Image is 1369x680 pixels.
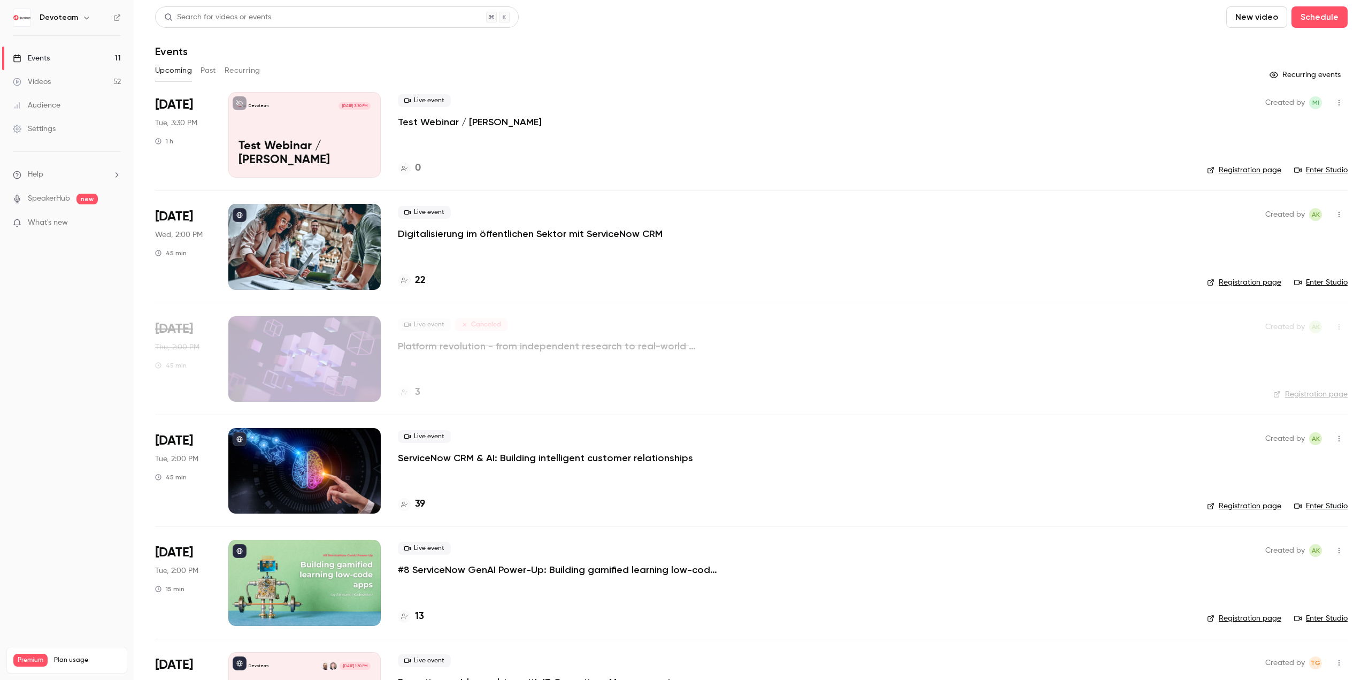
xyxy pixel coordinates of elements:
[155,320,193,338] span: [DATE]
[398,161,421,175] a: 0
[28,193,70,204] a: SpeakerHub
[155,137,173,146] div: 1 h
[155,566,198,576] span: Tue, 2:00 PM
[398,654,451,667] span: Live event
[1265,432,1305,445] span: Created by
[415,497,425,511] h4: 39
[155,62,192,79] button: Upcoming
[415,273,426,288] h4: 22
[201,62,216,79] button: Past
[398,497,425,511] a: 39
[398,227,663,240] a: Digitalisierung im öffentlichen Sektor mit ServiceNow CRM
[415,161,421,175] h4: 0
[1312,320,1320,333] span: AK
[13,77,51,87] div: Videos
[1294,501,1348,511] a: Enter Studio
[321,662,329,670] img: Grzegorz Wilk
[54,656,120,664] span: Plan usage
[398,563,719,576] a: #8 ServiceNow GenAI Power-Up: Building gamified learning low-code apps
[398,542,451,555] span: Live event
[13,654,48,667] span: Premium
[340,662,370,670] span: [DATE] 1:30 PM
[155,204,211,289] div: Sep 17 Wed, 2:00 PM (Europe/Amsterdam)
[108,218,121,228] iframe: Noticeable Trigger
[339,102,370,110] span: [DATE] 3:30 PM
[249,663,268,669] p: Devoteam
[13,124,56,134] div: Settings
[155,249,187,257] div: 45 min
[398,206,451,219] span: Live event
[1311,656,1320,669] span: TG
[1265,320,1305,333] span: Created by
[28,169,43,180] span: Help
[1309,208,1322,221] span: Adrianna Kielin
[155,428,211,514] div: Sep 23 Tue, 2:00 PM (Europe/Amsterdam)
[329,662,337,670] img: Milan Krčmář
[1273,389,1348,400] a: Registration page
[1309,320,1322,333] span: Adrianna Kielin
[13,53,50,64] div: Events
[76,194,98,204] span: new
[155,92,211,178] div: Sep 9 Tue, 3:30 PM (Europe/Berlin)
[155,316,211,402] div: Sep 18 Thu, 2:00 PM (Europe/Amsterdam)
[1309,656,1322,669] span: Tereza Gáliková
[40,12,78,23] h6: Devoteam
[155,96,193,113] span: [DATE]
[1312,208,1320,221] span: AK
[1309,96,1322,109] span: Maria Pina Iavazzi
[398,340,719,353] a: Platform revolution - from independent research to real-world results
[155,45,188,58] h1: Events
[155,361,187,370] div: 45 min
[1294,277,1348,288] a: Enter Studio
[13,9,30,26] img: Devoteam
[155,342,199,353] span: Thu, 2:00 PM
[1226,6,1287,28] button: New video
[1207,165,1281,175] a: Registration page
[1312,544,1320,557] span: AK
[1207,501,1281,511] a: Registration page
[155,230,203,240] span: Wed, 2:00 PM
[155,118,197,128] span: Tue, 3:30 PM
[155,473,187,482] div: 45 min
[398,273,426,288] a: 22
[398,116,542,128] a: Test Webinar / [PERSON_NAME]
[398,94,451,107] span: Live event
[455,318,507,331] span: Canceled
[398,318,451,331] span: Live event
[1294,165,1348,175] a: Enter Studio
[1309,432,1322,445] span: Adrianna Kielin
[1312,96,1319,109] span: MI
[155,540,211,625] div: Sep 30 Tue, 2:00 PM (Europe/Amsterdam)
[398,609,424,624] a: 13
[415,609,424,624] h4: 13
[155,432,193,449] span: [DATE]
[1265,544,1305,557] span: Created by
[415,385,420,400] h4: 3
[155,585,184,593] div: 15 min
[398,430,451,443] span: Live event
[1265,208,1305,221] span: Created by
[1312,432,1320,445] span: AK
[1294,613,1348,624] a: Enter Studio
[155,544,193,561] span: [DATE]
[13,169,121,180] li: help-dropdown-opener
[1265,96,1305,109] span: Created by
[239,140,371,167] p: Test Webinar / [PERSON_NAME]
[1207,613,1281,624] a: Registration page
[228,92,381,178] a: Test Webinar / Maria Devoteam[DATE] 3:30 PMTest Webinar / [PERSON_NAME]
[155,454,198,464] span: Tue, 2:00 PM
[164,12,271,23] div: Search for videos or events
[13,100,60,111] div: Audience
[225,62,260,79] button: Recurring
[1265,66,1348,83] button: Recurring events
[398,385,420,400] a: 3
[1207,277,1281,288] a: Registration page
[398,452,693,464] a: ServiceNow CRM & AI: Building intelligent customer relationships
[1291,6,1348,28] button: Schedule
[1265,656,1305,669] span: Created by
